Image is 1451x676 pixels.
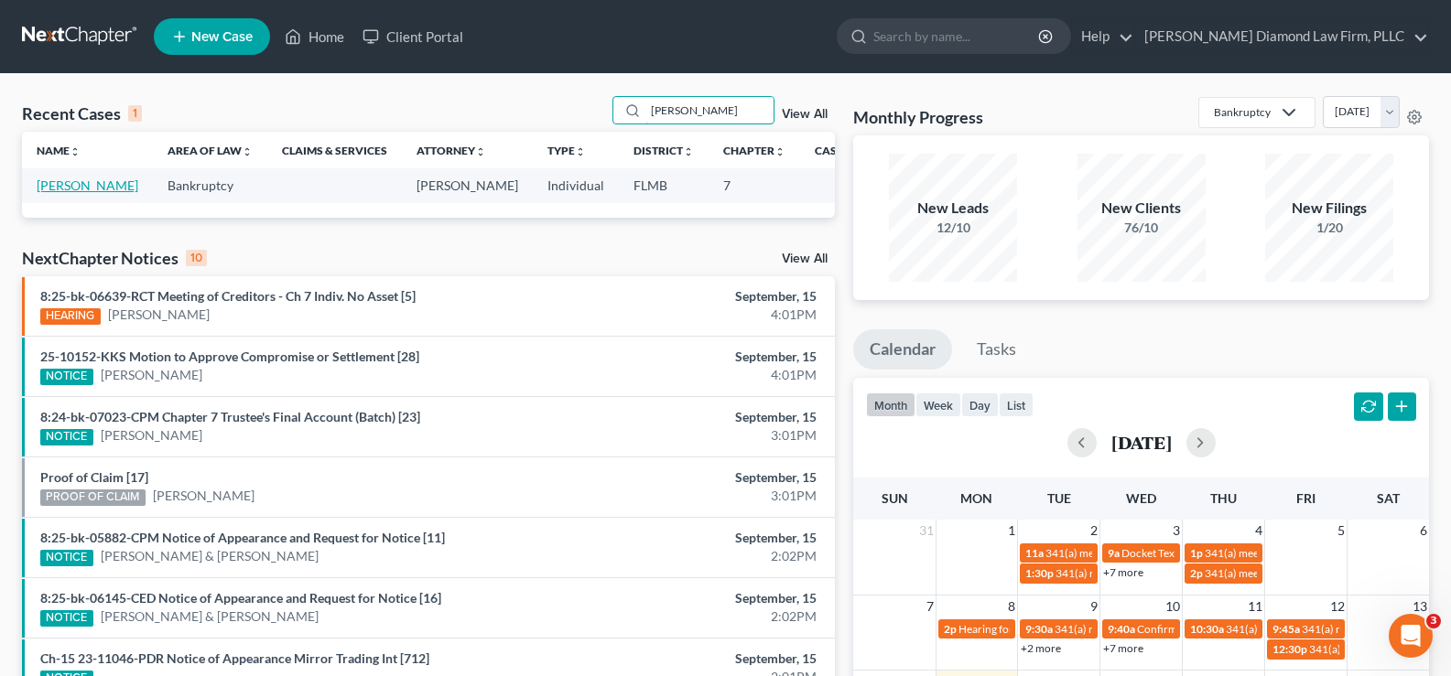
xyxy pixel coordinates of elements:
a: [PERSON_NAME] [37,177,138,193]
a: [PERSON_NAME] [153,487,254,505]
span: 341(a) meeting for [PERSON_NAME] [1205,566,1381,580]
span: Wed [1126,490,1156,506]
a: [PERSON_NAME] & [PERSON_NAME] [101,547,319,565]
div: Recent Cases [22,102,142,124]
span: 10:30a [1190,622,1224,636]
td: Individual [533,168,619,202]
span: 10 [1164,596,1182,617]
div: NOTICE [40,429,93,445]
a: [PERSON_NAME] & [PERSON_NAME] [101,607,319,626]
div: New Leads [889,198,1017,219]
span: 31 [917,520,936,542]
span: 9:45a [1272,622,1300,636]
span: 5 [1336,520,1347,542]
span: 2 [1088,520,1099,542]
i: unfold_more [683,146,694,157]
span: Mon [960,490,992,506]
div: NOTICE [40,610,93,627]
a: Typeunfold_more [547,144,586,157]
a: +2 more [1021,641,1061,655]
span: Sat [1377,490,1400,506]
span: 6 [1418,520,1429,542]
span: 1:30p [1025,566,1054,580]
div: September, 15 [570,589,817,607]
span: 9:30a [1025,622,1053,636]
div: 2:02PM [570,607,817,626]
span: Fri [1296,490,1316,506]
button: month [866,392,915,417]
i: unfold_more [70,146,81,157]
span: 341(a) meeting for [PERSON_NAME] [1055,622,1231,636]
span: 341(a) meeting for [PERSON_NAME] [1045,546,1222,560]
div: New Clients [1077,198,1206,219]
span: 341(a) meeting for [PERSON_NAME] [1205,546,1381,560]
a: 8:25-bk-06639-RCT Meeting of Creditors - Ch 7 Indiv. No Asset [5] [40,288,416,304]
a: Tasks [960,329,1033,370]
span: 8 [1006,596,1017,617]
span: 9 [1088,596,1099,617]
input: Search by name... [645,97,774,123]
span: 9:40a [1108,622,1135,636]
i: unfold_more [242,146,253,157]
div: 3:01PM [570,426,817,445]
span: 341(a) meeting for [PERSON_NAME] [1056,566,1232,580]
input: Search by name... [873,19,1041,53]
div: NextChapter Notices [22,247,207,269]
div: 1 [128,105,142,122]
a: [PERSON_NAME] [101,426,202,445]
span: 3 [1426,614,1441,628]
td: FLMB [619,168,709,202]
a: View All [782,252,828,265]
div: Bankruptcy [1214,104,1271,120]
a: Case Nounfold_more [815,144,873,157]
div: 1/20 [1265,219,1393,237]
a: [PERSON_NAME] Diamond Law Firm, PLLC [1135,20,1428,53]
span: Hearing for [PERSON_NAME] [958,622,1101,636]
div: 4:01PM [570,306,817,324]
a: Area of Lawunfold_more [168,144,253,157]
h3: Monthly Progress [853,106,983,128]
a: +7 more [1103,641,1143,655]
div: September, 15 [570,287,817,306]
a: Nameunfold_more [37,144,81,157]
span: Confirmation Hearing for [PERSON_NAME] [1137,622,1347,636]
div: 3:01PM [570,487,817,505]
span: 2p [944,622,957,636]
div: 4:01PM [570,366,817,384]
a: Attorneyunfold_more [417,144,486,157]
td: 7 [709,168,800,202]
div: September, 15 [570,468,817,487]
div: NOTICE [40,369,93,385]
div: PROOF OF CLAIM [40,489,146,506]
span: Docket Text: for St [PERSON_NAME] [PERSON_NAME] et al [1121,546,1405,560]
a: +7 more [1103,565,1143,579]
a: Calendar [853,329,952,370]
span: 12:30p [1272,642,1307,656]
span: 2p [1190,566,1203,580]
td: [PERSON_NAME] [402,168,533,202]
a: View All [782,108,828,121]
button: day [961,392,999,417]
i: unfold_more [475,146,486,157]
iframe: Intercom live chat [1389,614,1433,658]
a: Ch-15 23-11046-PDR Notice of Appearance Mirror Trading Int [712] [40,650,429,666]
div: September, 15 [570,529,817,547]
div: HEARING [40,308,101,325]
div: September, 15 [570,408,817,426]
a: Help [1072,20,1133,53]
div: 2:02PM [570,547,817,565]
button: list [999,392,1034,417]
span: 9a [1108,546,1120,560]
i: unfold_more [774,146,785,157]
a: Chapterunfold_more [723,144,785,157]
div: 10 [186,250,207,266]
span: Tue [1047,490,1071,506]
a: [PERSON_NAME] [108,306,210,324]
span: 1p [1190,546,1203,560]
div: September, 15 [570,649,817,668]
div: September, 15 [570,348,817,366]
div: 12/10 [889,219,1017,237]
a: Districtunfold_more [633,144,694,157]
span: 341(a) meeting for [PERSON_NAME] [1226,622,1402,636]
a: Proof of Claim [17] [40,469,148,485]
